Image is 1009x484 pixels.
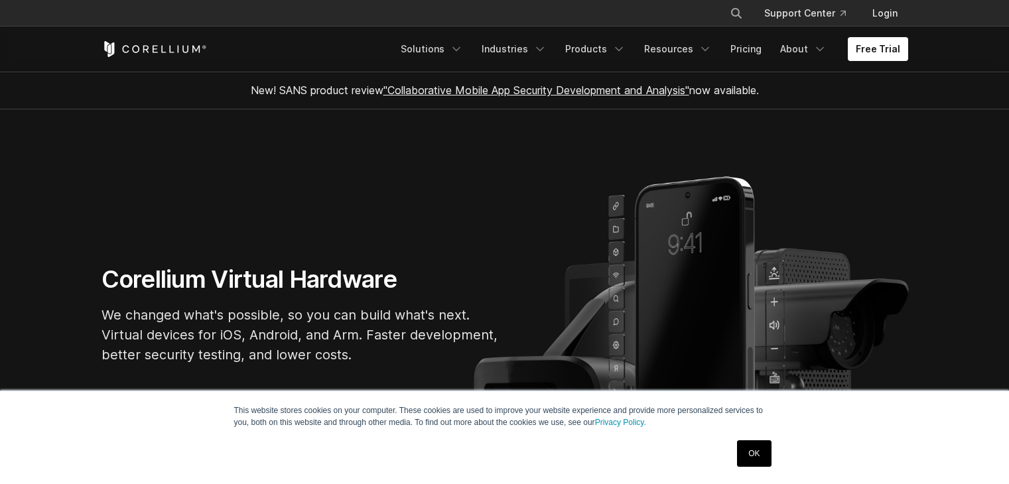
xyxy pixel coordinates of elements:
[101,265,500,294] h1: Corellium Virtual Hardware
[754,1,856,25] a: Support Center
[234,404,775,428] p: This website stores cookies on your computer. These cookies are used to improve your website expe...
[393,37,908,61] div: Navigation Menu
[101,305,500,365] p: We changed what's possible, so you can build what's next. Virtual devices for iOS, Android, and A...
[474,37,555,61] a: Industries
[101,41,207,57] a: Corellium Home
[724,1,748,25] button: Search
[383,84,689,97] a: "Collaborative Mobile App Security Development and Analysis"
[772,37,835,61] a: About
[862,1,908,25] a: Login
[595,418,646,427] a: Privacy Policy.
[722,37,770,61] a: Pricing
[636,37,720,61] a: Resources
[393,37,471,61] a: Solutions
[737,440,771,467] a: OK
[848,37,908,61] a: Free Trial
[557,37,634,61] a: Products
[714,1,908,25] div: Navigation Menu
[251,84,759,97] span: New! SANS product review now available.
